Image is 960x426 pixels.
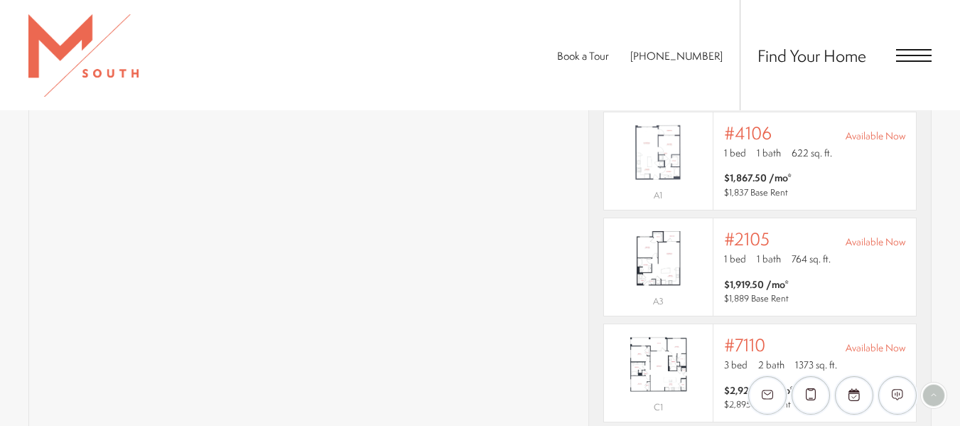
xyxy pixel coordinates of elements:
[757,44,866,67] a: Find Your Home
[654,401,663,413] span: C1
[795,358,837,372] span: 1373 sq. ft.
[604,224,713,292] img: #2105 - 1 bedroom floor plan layout with 1 bathroom and 764 square feet
[604,118,713,186] img: #4106 - 1 bedroom floor plan layout with 1 bathroom and 622 square feet
[724,292,789,304] span: $1,889 Base Rent
[896,49,932,62] button: Open Menu
[757,252,781,266] span: 1 bath
[846,235,905,249] span: Available Now
[604,330,713,398] img: #7110 - 3 bedroom floor plan layout with 2 bathrooms and 1373 square feet
[724,398,791,410] span: $2,895 Base Rent
[724,358,748,372] span: 3 bed
[724,383,794,398] span: $2,925.50 /mo*
[792,252,831,266] span: 764 sq. ft.
[724,277,789,292] span: $1,919.50 /mo*
[654,189,662,201] span: A1
[724,123,772,143] span: #4106
[724,252,746,266] span: 1 bed
[792,146,832,160] span: 622 sq. ft.
[724,186,788,198] span: $1,837 Base Rent
[603,324,917,422] a: View #7110
[630,48,723,63] a: Call Us at 813-570-8014
[846,129,905,143] span: Available Now
[557,48,609,63] a: Book a Tour
[724,335,765,355] span: #7110
[846,341,905,355] span: Available Now
[630,48,723,63] span: [PHONE_NUMBER]
[724,229,770,249] span: #2105
[724,171,792,185] span: $1,867.50 /mo*
[603,218,917,316] a: View #2105
[758,358,784,372] span: 2 bath
[724,146,746,160] span: 1 bed
[757,146,781,160] span: 1 bath
[28,14,139,97] img: MSouth
[653,295,664,307] span: A3
[603,112,917,211] a: View #4106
